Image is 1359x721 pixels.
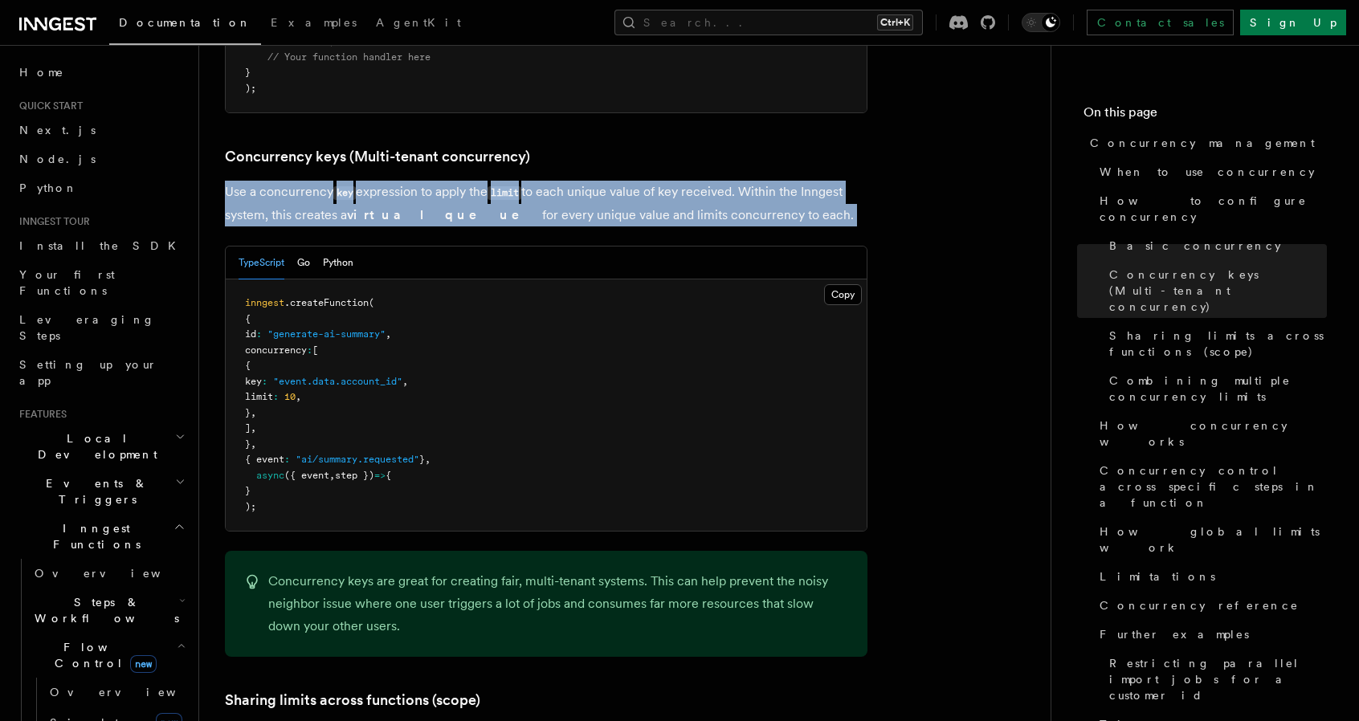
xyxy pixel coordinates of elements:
a: Python [13,173,189,202]
button: Local Development [13,424,189,469]
span: , [251,407,256,418]
span: ( [369,297,374,308]
span: Install the SDK [19,239,186,252]
span: Node.js [19,153,96,165]
span: Basic concurrency [1109,238,1281,254]
span: Sharing limits across functions (scope) [1109,328,1327,360]
span: } [245,485,251,496]
a: Concurrency keys (Multi-tenant concurrency) [1103,260,1327,321]
a: How global limits work [1093,517,1327,562]
a: Documentation [109,5,261,45]
a: Next.js [13,116,189,145]
button: Steps & Workflows [28,588,189,633]
span: id [245,328,256,340]
p: Concurrency keys are great for creating fair, multi-tenant systems. This can help prevent the noi... [268,570,848,637]
span: , [251,438,256,450]
span: } [419,454,425,465]
span: Leveraging Steps [19,313,155,342]
button: Go [297,246,310,279]
span: Concurrency control across specific steps in a function [1100,462,1327,511]
span: Inngest Functions [13,520,173,552]
span: , [296,391,301,402]
a: Concurrency keys (Multi-tenant concurrency) [225,145,530,168]
a: Overview [28,559,189,588]
span: { [386,470,391,481]
span: , [425,454,431,465]
span: , [402,376,408,387]
span: [ [312,344,318,356]
span: } [245,407,251,418]
span: Local Development [13,430,175,462]
span: Limitations [1100,568,1215,585]
button: Toggle dark mode [1022,13,1060,32]
span: "event.data.account_id" [273,376,402,387]
span: How concurrency works [1100,418,1327,450]
span: Overview [50,686,215,699]
span: : [307,344,312,356]
a: How concurrency works [1093,411,1327,456]
span: concurrency [245,344,307,356]
a: Your first Functions [13,260,189,305]
a: Examples [261,5,366,43]
span: : [284,454,290,465]
span: Restricting parallel import jobs for a customer id [1109,655,1327,703]
span: How to configure concurrency [1100,193,1327,225]
span: Features [13,408,67,421]
button: Copy [824,284,862,305]
button: Inngest Functions [13,514,189,559]
span: new [130,655,157,673]
code: limit [488,186,521,200]
p: Use a concurrency expression to apply the to each unique value of key received. Within the Innges... [225,181,867,226]
span: } [245,67,251,78]
span: : [262,376,267,387]
span: limit [245,391,273,402]
span: : [273,391,279,402]
span: Concurrency management [1090,135,1315,151]
span: // Your function handler here [267,51,431,63]
span: Flow Control [28,639,177,671]
a: Sharing limits across functions (scope) [1103,321,1327,366]
span: , [386,328,391,340]
span: AgentKit [376,16,461,29]
span: Concurrency reference [1100,597,1299,613]
span: { event [245,454,284,465]
span: Steps & Workflows [28,594,179,626]
span: : [256,328,262,340]
a: When to use concurrency [1093,157,1327,186]
span: Documentation [119,16,251,29]
span: => [374,470,386,481]
button: TypeScript [239,246,284,279]
a: Limitations [1093,562,1327,591]
span: ] [245,422,251,434]
a: AgentKit [366,5,471,43]
span: ({ event [284,470,329,481]
span: Quick start [13,100,83,112]
span: step }) [335,470,374,481]
code: key [333,186,356,200]
span: Home [19,64,64,80]
span: { [245,313,251,324]
a: Install the SDK [13,231,189,260]
span: ); [245,83,256,94]
span: Concurrency keys (Multi-tenant concurrency) [1109,267,1327,315]
span: Python [19,181,78,194]
span: Your first Functions [19,268,115,297]
button: Flow Controlnew [28,633,189,678]
span: Combining multiple concurrency limits [1109,373,1327,405]
span: Events & Triggers [13,475,175,507]
a: Leveraging Steps [13,305,189,350]
span: ); [245,501,256,512]
span: { [245,360,251,371]
span: .createFunction [284,297,369,308]
a: Restricting parallel import jobs for a customer id [1103,649,1327,710]
button: Events & Triggers [13,469,189,514]
a: Sharing limits across functions (scope) [225,689,480,711]
strong: virtual queue [347,207,542,222]
span: Setting up your app [19,358,157,387]
span: async [256,470,284,481]
span: Inngest tour [13,215,90,228]
span: , [329,470,335,481]
span: 10 [284,391,296,402]
span: "ai/summary.requested" [296,454,419,465]
a: Basic concurrency [1103,231,1327,260]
